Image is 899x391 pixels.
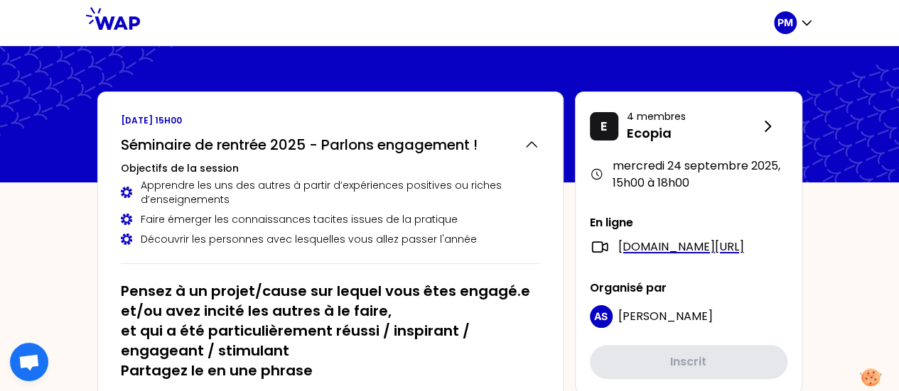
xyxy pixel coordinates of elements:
h2: Séminaire de rentrée 2025 - Parlons engagement ! [121,135,478,155]
span: [PERSON_NAME] [618,308,713,324]
button: Inscrit [590,345,787,379]
div: mercredi 24 septembre 2025 , 15h00 à 18h00 [590,158,787,192]
p: AS [594,309,608,324]
p: Ecopia [627,123,759,143]
div: Découvrir les personnes avec lesquelles vous allez passer l'année [121,232,540,246]
button: PM [774,11,814,34]
a: [DOMAIN_NAME][URL] [618,238,744,255]
p: 4 membres [627,109,759,123]
p: Organisé par [590,280,787,297]
button: Séminaire de rentrée 2025 - Parlons engagement ! [121,135,540,155]
h2: Pensez à un projet/cause sur lequel vous êtes engagé.e et/ou avez incité les autres à le faire, e... [121,281,540,380]
div: Apprendre les uns des autres à partir d’expériences positives ou riches d’enseignements [121,178,540,206]
p: E [601,116,608,136]
h3: Objectifs de la session [121,161,540,175]
p: En ligne [590,214,787,231]
div: Faire émerger les connaissances tacites issues de la pratique [121,212,540,226]
p: PM [777,16,793,30]
div: Ouvrir le chat [10,343,48,381]
p: [DATE] 15h00 [121,115,540,126]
